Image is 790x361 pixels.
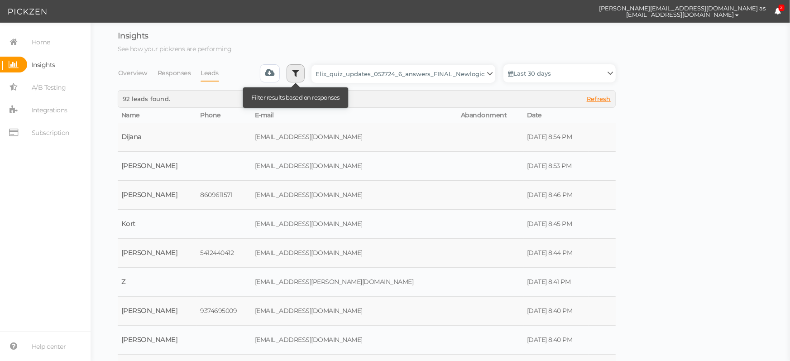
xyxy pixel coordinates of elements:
img: Pickzen logo [8,6,47,17]
tr: [PERSON_NAME] 8609611571 [EMAIL_ADDRESS][DOMAIN_NAME] [DATE] 8:46 PM [118,181,616,210]
td: [PERSON_NAME] [118,152,196,181]
td: 9374695009 [196,297,251,326]
td: [DATE] 8:54 PM [523,123,589,152]
span: Insights [118,31,148,41]
td: [EMAIL_ADDRESS][DOMAIN_NAME] [251,152,457,181]
td: [EMAIL_ADDRESS][DOMAIN_NAME] [251,297,457,326]
td: [DATE] 8:45 PM [523,210,589,239]
td: [EMAIL_ADDRESS][DOMAIN_NAME] [251,181,457,210]
span: Insights [32,58,55,72]
td: [PERSON_NAME] [118,239,196,268]
span: Refresh [587,95,611,102]
td: Kort [118,210,196,239]
div: Filter results based on responses [245,90,346,105]
span: See how your pickzens are performing [118,45,232,53]
span: [EMAIL_ADDRESS][DOMAIN_NAME] [626,11,734,18]
a: Last 30 days [503,64,616,82]
li: Leads [201,64,229,82]
span: 92 leads found. [123,95,170,102]
td: [EMAIL_ADDRESS][DOMAIN_NAME] [251,123,457,152]
span: E-mail [255,111,274,119]
td: [DATE] 8:40 PM [523,297,589,326]
a: Overview [118,64,148,82]
img: cd8312e7a6b0c0157f3589280924bf3e [575,4,591,19]
td: [PERSON_NAME] [118,181,196,210]
tr: [PERSON_NAME] [EMAIL_ADDRESS][DOMAIN_NAME] [DATE] 8:53 PM [118,152,616,181]
tr: Kort [EMAIL_ADDRESS][DOMAIN_NAME] [DATE] 8:45 PM [118,210,616,239]
a: Leads [201,64,220,82]
tr: [PERSON_NAME] [EMAIL_ADDRESS][DOMAIN_NAME] [DATE] 8:40 PM [118,326,616,355]
tr: [PERSON_NAME] 9374695009 [EMAIL_ADDRESS][DOMAIN_NAME] [DATE] 8:40 PM [118,297,616,326]
td: [EMAIL_ADDRESS][DOMAIN_NAME] [251,326,457,355]
td: [EMAIL_ADDRESS][DOMAIN_NAME] [251,239,457,268]
button: [PERSON_NAME][EMAIL_ADDRESS][DOMAIN_NAME] as [EMAIL_ADDRESS][DOMAIN_NAME] [591,0,775,22]
td: [PERSON_NAME] [118,326,196,355]
td: [DATE] 8:46 PM [523,181,589,210]
td: 8609611571 [196,181,251,210]
span: Subscription [32,125,69,140]
td: [DATE] 8:44 PM [523,239,589,268]
td: [PERSON_NAME] [118,297,196,326]
td: [EMAIL_ADDRESS][DOMAIN_NAME] [251,210,457,239]
tr: Z [EMAIL_ADDRESS][PERSON_NAME][DOMAIN_NAME] [DATE] 8:41 PM [118,268,616,297]
td: Z [118,268,196,297]
tr: Dijana [EMAIL_ADDRESS][DOMAIN_NAME] [DATE] 8:54 PM [118,123,616,152]
li: Responses [157,64,201,82]
td: [DATE] 8:41 PM [523,268,589,297]
tr: [PERSON_NAME] 5412440412 [EMAIL_ADDRESS][DOMAIN_NAME] [DATE] 8:44 PM [118,239,616,268]
li: Overview [118,64,157,82]
span: Help center [32,339,66,354]
span: 2 [779,5,785,11]
span: Abandonment [461,111,507,119]
a: Responses [157,64,192,82]
span: [PERSON_NAME][EMAIL_ADDRESS][DOMAIN_NAME] as [599,5,766,11]
span: A/B Testing [32,80,66,95]
span: Date [527,111,542,119]
td: [DATE] 8:53 PM [523,152,589,181]
span: Phone [200,111,221,119]
span: Integrations [32,103,67,117]
span: Name [121,111,140,119]
td: [DATE] 8:40 PM [523,326,589,355]
td: 5412440412 [196,239,251,268]
td: [EMAIL_ADDRESS][PERSON_NAME][DOMAIN_NAME] [251,268,457,297]
td: Dijana [118,123,196,152]
span: Home [32,35,50,49]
